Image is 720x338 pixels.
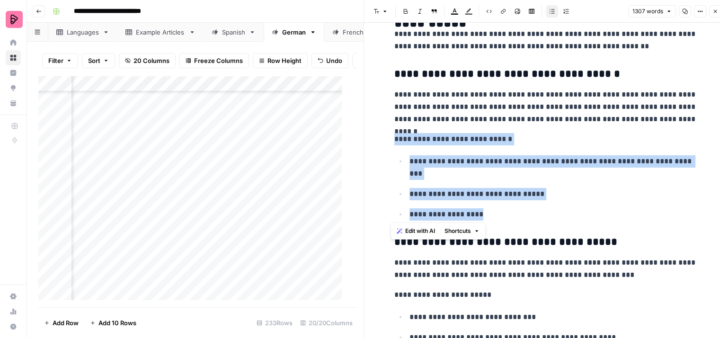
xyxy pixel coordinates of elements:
span: Add Row [53,318,79,328]
span: Filter [48,56,63,65]
span: Shortcuts [444,227,471,235]
button: Freeze Columns [179,53,249,68]
button: 1307 words [628,5,676,18]
a: Spanish [204,23,264,42]
button: Filter [42,53,78,68]
div: French [343,27,364,37]
button: Edit with AI [393,225,439,237]
a: French [324,23,382,42]
div: Example Articles [136,27,185,37]
a: Insights [6,65,21,80]
a: Home [6,35,21,50]
span: 20 Columns [133,56,169,65]
button: Undo [311,53,348,68]
a: Opportunities [6,80,21,96]
button: Add 10 Rows [84,315,142,330]
a: German [264,23,324,42]
div: Languages [67,27,99,37]
button: Sort [82,53,115,68]
span: Freeze Columns [194,56,243,65]
a: Languages [48,23,117,42]
button: Workspace: Preply [6,8,21,31]
span: Row Height [267,56,302,65]
span: Edit with AI [405,227,435,235]
a: Usage [6,304,21,319]
button: 20 Columns [119,53,176,68]
span: Add 10 Rows [98,318,136,328]
button: Add Row [38,315,84,330]
button: Shortcuts [441,225,483,237]
div: 20/20 Columns [296,315,356,330]
span: Undo [326,56,342,65]
a: Browse [6,50,21,65]
a: Example Articles [117,23,204,42]
button: Row Height [253,53,308,68]
button: Help + Support [6,319,21,334]
div: German [282,27,306,37]
a: Your Data [6,96,21,111]
a: Settings [6,289,21,304]
span: Sort [88,56,100,65]
span: 1307 words [632,7,663,16]
div: 233 Rows [253,315,296,330]
img: Preply Logo [6,11,23,28]
div: Spanish [222,27,245,37]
